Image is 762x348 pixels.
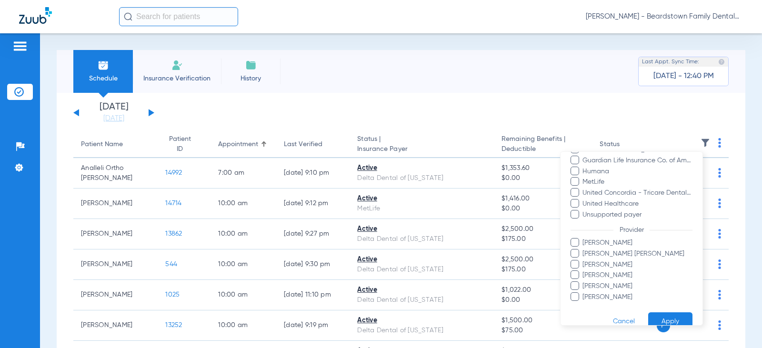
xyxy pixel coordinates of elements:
[600,312,648,331] button: Cancel
[582,270,692,280] span: [PERSON_NAME]
[582,238,692,248] span: [PERSON_NAME]
[582,281,692,291] span: [PERSON_NAME]
[582,199,692,209] span: United Healthcare
[582,177,692,187] span: MetLife
[648,312,692,331] button: Apply
[582,167,692,177] span: Humana
[582,292,692,302] span: [PERSON_NAME]
[582,156,692,166] span: Guardian Life Insurance Co. of America
[582,210,692,220] span: Unsupported payer
[613,227,650,233] span: Provider
[582,260,692,270] span: [PERSON_NAME]
[582,249,692,259] span: [PERSON_NAME] [PERSON_NAME]
[582,188,692,198] span: United Concordia - Tricare Dental Plan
